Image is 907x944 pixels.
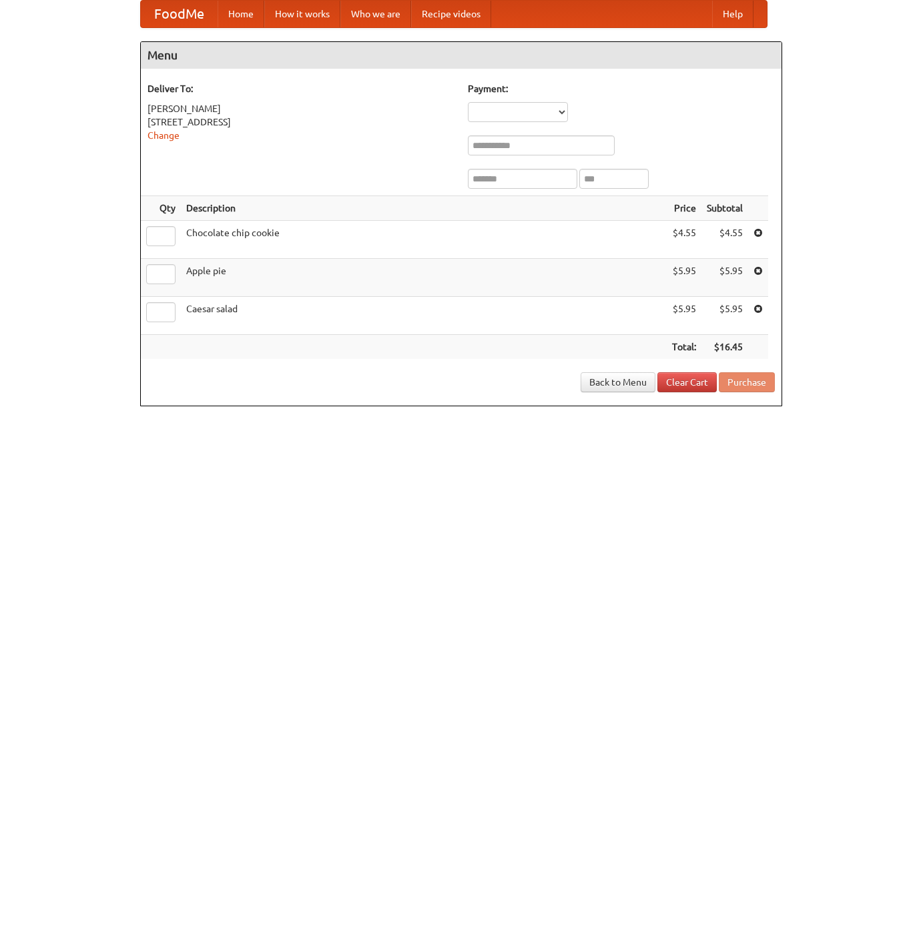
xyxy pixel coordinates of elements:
[181,221,667,259] td: Chocolate chip cookie
[264,1,340,27] a: How it works
[581,372,655,392] a: Back to Menu
[468,82,775,95] h5: Payment:
[141,196,181,221] th: Qty
[141,42,782,69] h4: Menu
[701,221,748,259] td: $4.55
[411,1,491,27] a: Recipe videos
[701,297,748,335] td: $5.95
[218,1,264,27] a: Home
[667,221,701,259] td: $4.55
[657,372,717,392] a: Clear Cart
[147,115,455,129] div: [STREET_ADDRESS]
[141,1,218,27] a: FoodMe
[712,1,753,27] a: Help
[147,102,455,115] div: [PERSON_NAME]
[667,259,701,297] td: $5.95
[340,1,411,27] a: Who we are
[147,82,455,95] h5: Deliver To:
[667,335,701,360] th: Total:
[719,372,775,392] button: Purchase
[181,297,667,335] td: Caesar salad
[147,130,180,141] a: Change
[181,259,667,297] td: Apple pie
[701,196,748,221] th: Subtotal
[701,335,748,360] th: $16.45
[181,196,667,221] th: Description
[667,196,701,221] th: Price
[667,297,701,335] td: $5.95
[701,259,748,297] td: $5.95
